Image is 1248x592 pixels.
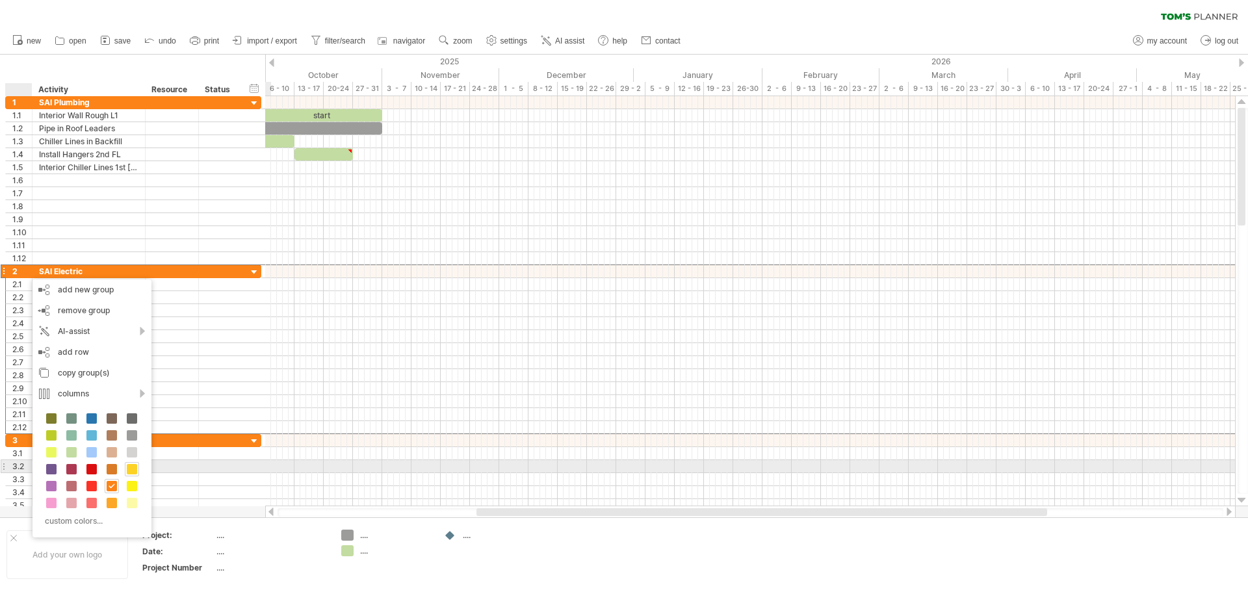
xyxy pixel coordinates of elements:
[1172,82,1201,96] div: 11 - 15
[39,512,141,530] div: custom colors...
[12,252,32,264] div: 1.12
[265,82,294,96] div: 6 - 10
[259,109,382,122] div: start
[12,226,32,238] div: 1.10
[12,187,32,199] div: 1.7
[555,36,584,45] span: AI assist
[216,546,326,557] div: ....
[879,68,1008,82] div: March 2026
[12,343,32,355] div: 2.6
[12,369,32,381] div: 2.8
[393,36,425,45] span: navigator
[12,395,32,407] div: 2.10
[453,36,472,45] span: zoom
[12,96,32,109] div: 1
[12,265,32,277] div: 2
[12,304,32,316] div: 2.3
[32,383,151,404] div: columns
[360,545,431,556] div: ....
[12,239,32,251] div: 1.11
[32,342,151,363] div: add row
[1008,68,1137,82] div: April 2026
[762,82,792,96] div: 2 - 6
[9,32,45,49] a: new
[411,82,441,96] div: 10 - 14
[655,36,681,45] span: contact
[32,321,151,342] div: AI-assist
[187,32,223,49] a: print
[12,135,32,148] div: 1.3
[151,83,191,96] div: Resource
[1143,82,1172,96] div: 4 - 8
[205,83,233,96] div: Status
[1201,82,1230,96] div: 18 - 22
[909,82,938,96] div: 9 - 13
[360,530,431,541] div: ....
[12,317,32,329] div: 2.4
[39,122,138,135] div: Pipe in Roof Leaders
[12,421,32,433] div: 2.12
[733,82,762,96] div: 26-30
[216,562,326,573] div: ....
[12,278,32,290] div: 2.1
[616,82,645,96] div: 29 - 2
[12,460,32,472] div: 3.2
[382,82,411,96] div: 3 - 7
[638,32,684,49] a: contact
[97,32,135,49] a: save
[1215,36,1238,45] span: log out
[12,109,32,122] div: 1.1
[483,32,531,49] a: settings
[612,36,627,45] span: help
[441,82,470,96] div: 17 - 21
[12,473,32,485] div: 3.3
[12,499,32,511] div: 3.5
[792,82,821,96] div: 9 - 13
[6,530,128,579] div: Add your own logo
[587,82,616,96] div: 22 - 26
[142,530,214,541] div: Project:
[12,330,32,342] div: 2.5
[762,68,879,82] div: February 2026
[38,83,138,96] div: Activity
[39,135,138,148] div: Chiller Lines in Backfill
[499,68,634,82] div: December 2025
[382,68,499,82] div: November 2025
[938,82,967,96] div: 16 - 20
[528,82,558,96] div: 8 - 12
[558,82,587,96] div: 15 - 19
[12,447,32,459] div: 3.1
[159,36,176,45] span: undo
[142,562,214,573] div: Project Number
[216,530,326,541] div: ....
[12,486,32,498] div: 3.4
[12,122,32,135] div: 1.2
[996,82,1026,96] div: 30 - 3
[12,291,32,303] div: 2.2
[324,82,353,96] div: 20-24
[39,265,138,277] div: SAI Electric
[353,82,382,96] div: 27 - 31
[1147,36,1187,45] span: my account
[325,36,365,45] span: filter/search
[307,32,369,49] a: filter/search
[39,109,138,122] div: Interior Wall Rough L1
[879,82,909,96] div: 2 - 6
[463,530,534,541] div: ....
[58,305,110,315] span: remove group
[1197,32,1242,49] a: log out
[538,32,588,49] a: AI assist
[1026,82,1055,96] div: 6 - 10
[675,82,704,96] div: 12 - 16
[39,161,138,174] div: Interior Chiller Lines 1st [GEOGRAPHIC_DATA]
[247,36,297,45] span: import / export
[12,174,32,187] div: 1.6
[39,278,138,290] div: Requirements Gathering
[12,408,32,420] div: 2.11
[39,96,138,109] div: SAI Plumbing
[850,82,879,96] div: 23 - 27
[32,363,151,383] div: copy group(s)
[12,148,32,161] div: 1.4
[470,82,499,96] div: 24 - 28
[12,200,32,212] div: 1.8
